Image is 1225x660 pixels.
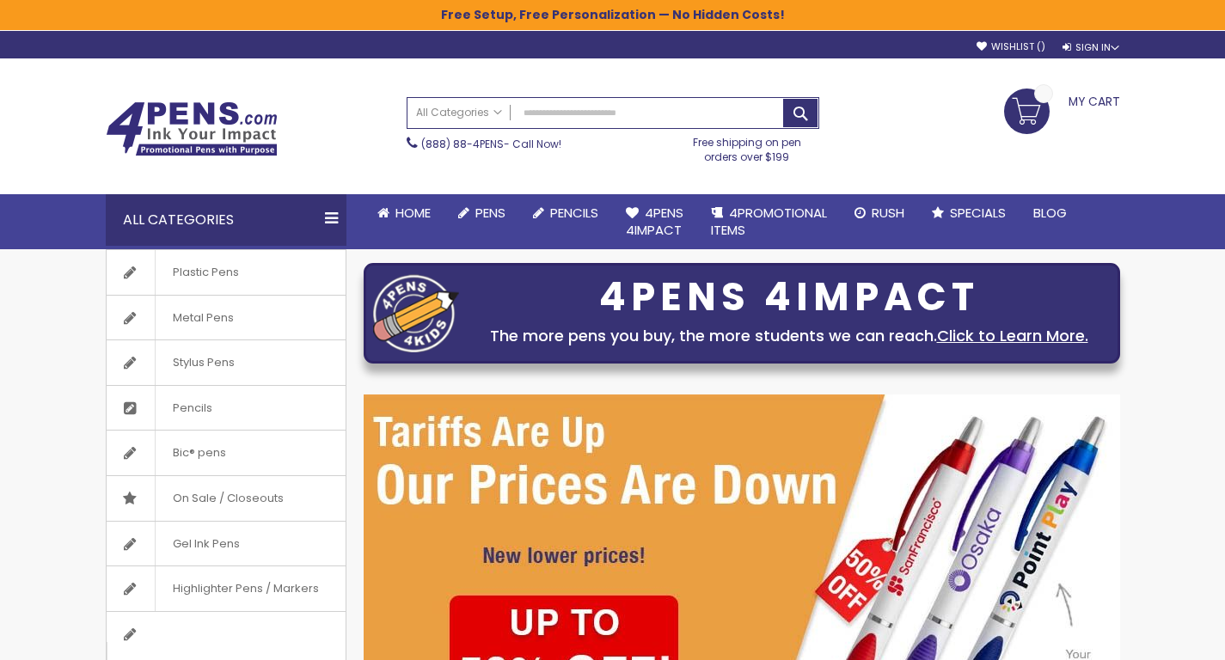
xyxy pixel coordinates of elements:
span: Stylus Pens [155,340,252,385]
span: Home [395,204,431,222]
a: Gel Ink Pens [107,522,346,566]
span: Bic® pens [155,431,243,475]
span: Pencils [155,386,230,431]
div: All Categories [106,194,346,246]
a: Stylus Pens [107,340,346,385]
span: Specials [950,204,1006,222]
span: Gel Ink Pens [155,522,257,566]
a: Click to Learn More. [937,325,1088,346]
a: Metal Pens [107,296,346,340]
a: Pencils [107,386,346,431]
span: - Call Now! [421,137,561,151]
a: All Categories [407,98,511,126]
a: (888) 88-4PENS [421,137,504,151]
img: 4Pens Custom Pens and Promotional Products [106,101,278,156]
span: 4PROMOTIONAL ITEMS [711,204,827,239]
span: Metal Pens [155,296,251,340]
a: Pens [444,194,519,232]
div: 4PENS 4IMPACT [468,279,1111,315]
span: Blog [1033,204,1067,222]
a: Rush [841,194,918,232]
a: Wishlist [977,40,1045,53]
a: 4Pens4impact [612,194,697,250]
a: Plastic Pens [107,250,346,295]
div: Free shipping on pen orders over $199 [675,129,819,163]
span: All Categories [416,106,502,119]
span: Pencils [550,204,598,222]
span: On Sale / Closeouts [155,476,301,521]
a: Home [364,194,444,232]
span: Rush [872,204,904,222]
div: Sign In [1063,41,1119,54]
a: Pencils [519,194,612,232]
span: Plastic Pens [155,250,256,295]
a: On Sale / Closeouts [107,476,346,521]
a: Bic® pens [107,431,346,475]
div: The more pens you buy, the more students we can reach. [468,324,1111,348]
a: 4PROMOTIONALITEMS [697,194,841,250]
a: Blog [1020,194,1081,232]
span: 4Pens 4impact [626,204,683,239]
span: Highlighter Pens / Markers [155,566,336,611]
a: Highlighter Pens / Markers [107,566,346,611]
img: four_pen_logo.png [373,274,459,352]
span: Pens [475,204,505,222]
a: Specials [918,194,1020,232]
